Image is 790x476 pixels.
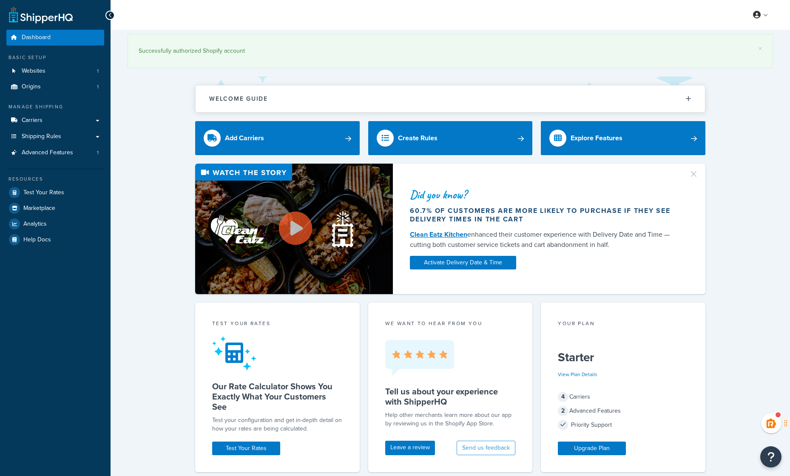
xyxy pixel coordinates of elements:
[6,113,104,128] a: Carriers
[22,34,51,41] span: Dashboard
[385,441,435,455] a: Leave a review
[196,85,705,112] button: Welcome Guide
[6,185,104,200] a: Test Your Rates
[6,54,104,61] div: Basic Setup
[97,149,99,156] span: 1
[558,392,568,402] span: 4
[385,386,516,407] h5: Tell us about your experience with ShipperHQ
[209,96,268,102] h2: Welcome Guide
[23,221,47,228] span: Analytics
[6,145,104,161] li: Advanced Features
[457,441,515,455] button: Send us feedback
[212,416,343,433] div: Test your configuration and get in-depth detail on how your rates are being calculated.
[212,381,343,412] h5: Our Rate Calculator Shows You Exactly What Your Customers See
[760,446,781,467] button: Open Resource Center
[368,121,533,155] a: Create Rules
[558,391,688,403] div: Carriers
[6,63,104,79] li: Websites
[6,129,104,144] a: Shipping Rules
[22,133,61,140] span: Shipping Rules
[558,351,688,364] h5: Starter
[558,442,626,455] a: Upgrade Plan
[558,405,688,417] div: Advanced Features
[6,79,104,95] li: Origins
[385,320,516,327] p: we want to hear from you
[22,83,41,91] span: Origins
[23,189,64,196] span: Test Your Rates
[398,132,438,144] div: Create Rules
[6,79,104,95] a: Origins1
[410,256,516,269] a: Activate Delivery Date & Time
[97,68,99,75] span: 1
[6,103,104,110] div: Manage Shipping
[212,442,280,455] a: Test Your Rates
[410,229,679,250] div: enhanced their customer experience with Delivery Date and Time — cutting both customer service ti...
[22,149,73,156] span: Advanced Features
[6,176,104,183] div: Resources
[6,63,104,79] a: Websites1
[410,207,679,224] div: 60.7% of customers are more likely to purchase if they see delivery times in the cart
[212,320,343,329] div: Test your rates
[571,132,622,144] div: Explore Features
[6,216,104,232] a: Analytics
[759,45,762,52] a: ×
[195,121,360,155] a: Add Carriers
[410,229,467,239] a: Clean Eatz Kitchen
[385,411,516,428] p: Help other merchants learn more about our app by reviewing us in the Shopify App Store.
[6,30,104,45] a: Dashboard
[97,83,99,91] span: 1
[410,189,679,201] div: Did you know?
[6,232,104,247] a: Help Docs
[541,121,705,155] a: Explore Features
[22,117,43,124] span: Carriers
[558,419,688,431] div: Priority Support
[558,406,568,416] span: 2
[6,145,104,161] a: Advanced Features1
[139,45,762,57] div: Successfully authorized Shopify account
[23,205,55,212] span: Marketplace
[225,132,264,144] div: Add Carriers
[23,236,51,244] span: Help Docs
[22,68,45,75] span: Websites
[558,371,597,378] a: View Plan Details
[195,164,393,294] img: Video thumbnail
[558,320,688,329] div: Your Plan
[6,201,104,216] a: Marketplace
